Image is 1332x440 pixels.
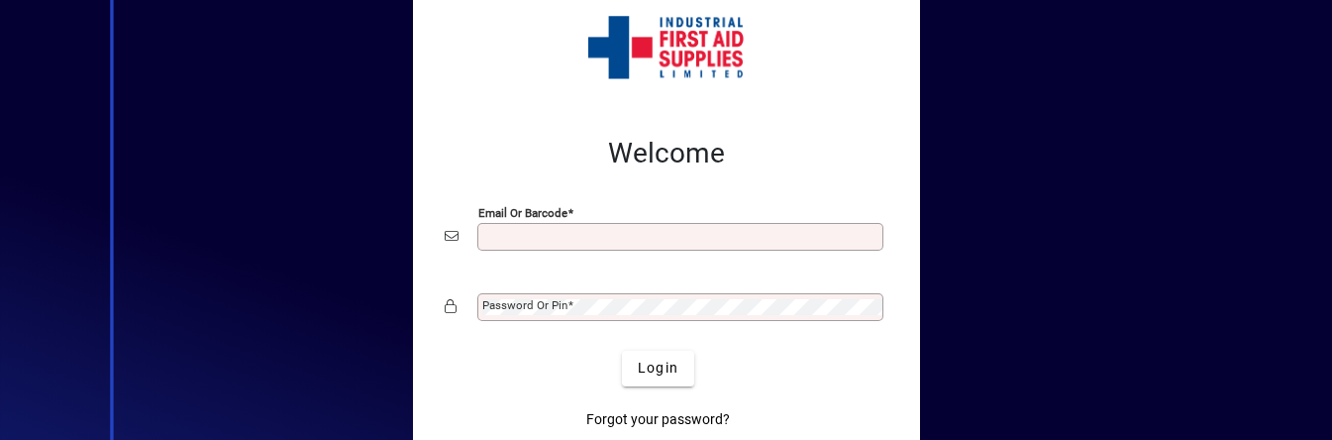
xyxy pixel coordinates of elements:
mat-label: Email or Barcode [478,205,567,219]
mat-label: Password or Pin [482,298,567,312]
a: Forgot your password? [578,402,738,438]
h2: Welcome [445,137,888,170]
span: Forgot your password? [586,409,730,430]
span: Login [638,358,678,379]
button: Login [622,351,694,386]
